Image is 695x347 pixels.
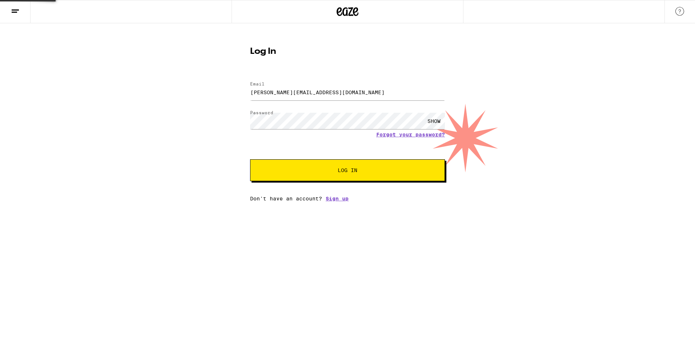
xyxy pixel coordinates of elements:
div: Don't have an account? [250,196,445,202]
span: Hi. Need any help? [4,5,52,11]
button: Log In [250,159,445,181]
a: Sign up [326,196,349,202]
span: Log In [338,168,357,173]
label: Email [250,81,265,86]
a: Forgot your password? [376,132,445,137]
input: Email [250,84,445,100]
h1: Log In [250,47,445,56]
label: Password [250,110,273,115]
div: SHOW [423,113,445,129]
